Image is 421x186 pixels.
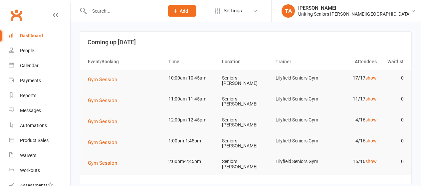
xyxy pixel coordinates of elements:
span: Gym Session [88,118,117,124]
td: 17/17 [326,70,380,86]
a: show [365,96,377,101]
td: Lilyfield Seniors Gym [273,70,326,86]
td: 10:00am-10:45am [165,70,219,86]
th: Waitlist [380,53,407,70]
div: Workouts [20,168,40,173]
div: Messages [20,108,41,113]
a: show [365,117,377,122]
td: 4/16 [326,112,380,128]
a: Calendar [9,58,70,73]
div: TA [282,4,295,18]
span: Add [180,8,188,14]
td: 2:00pm-2:45pm [165,154,219,169]
span: Gym Session [88,77,117,83]
a: Reports [9,88,70,103]
a: People [9,43,70,58]
td: 11:00am-11:45am [165,91,219,107]
td: Lilyfield Seniors Gym [273,112,326,128]
div: Uniting Seniors [PERSON_NAME][GEOGRAPHIC_DATA] [298,11,411,17]
h3: Coming up [DATE] [88,39,404,46]
div: Product Sales [20,138,49,143]
td: 11/17 [326,91,380,107]
td: 4/16 [326,133,380,149]
td: Lilyfield Seniors Gym [273,154,326,169]
button: Gym Session [88,138,122,146]
a: Clubworx [8,7,25,23]
a: Automations [9,118,70,133]
button: Add [168,5,196,17]
td: 12:00pm-12:45pm [165,112,219,128]
td: 0 [380,91,407,107]
td: 0 [380,70,407,86]
td: 1:00pm-1:45pm [165,133,219,149]
div: Automations [20,123,47,128]
a: show [365,138,377,143]
th: Trainer [273,53,326,70]
div: Payments [20,78,41,83]
a: Waivers [9,148,70,163]
a: show [365,75,377,81]
td: Lilyfield Seniors Gym [273,133,326,149]
span: Settings [224,3,242,18]
div: Dashboard [20,33,43,38]
div: Reports [20,93,36,98]
div: People [20,48,34,53]
td: Seniors [PERSON_NAME] [219,70,273,91]
input: Search... [87,6,159,16]
td: Seniors [PERSON_NAME] [219,133,273,154]
td: Seniors [PERSON_NAME] [219,91,273,112]
td: 0 [380,112,407,128]
button: Gym Session [88,76,122,84]
a: Product Sales [9,133,70,148]
div: [PERSON_NAME] [298,5,411,11]
button: Gym Session [88,159,122,167]
a: Workouts [9,163,70,178]
span: Gym Session [88,97,117,103]
th: Event/Booking [85,53,165,70]
a: Dashboard [9,28,70,43]
th: Time [165,53,219,70]
td: Lilyfield Seniors Gym [273,91,326,107]
td: 16/16 [326,154,380,169]
td: 0 [380,133,407,149]
td: Seniors [PERSON_NAME] [219,154,273,175]
a: Messages [9,103,70,118]
td: 0 [380,154,407,169]
th: Attendees [326,53,380,70]
a: show [365,159,377,164]
button: Gym Session [88,117,122,125]
div: Waivers [20,153,36,158]
span: Gym Session [88,139,117,145]
button: Gym Session [88,96,122,104]
span: Gym Session [88,160,117,166]
td: Seniors [PERSON_NAME] [219,112,273,133]
div: Calendar [20,63,39,68]
th: Location [219,53,273,70]
a: Payments [9,73,70,88]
